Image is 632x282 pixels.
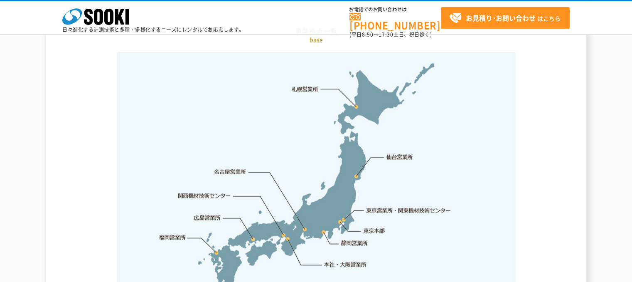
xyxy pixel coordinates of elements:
[323,260,367,269] a: 本社・大阪営業所
[366,206,452,215] a: 東京営業所・関東機材技術センター
[386,153,413,161] a: 仙台営業所
[349,31,432,38] span: (平日 ～ 土日、祝日除く)
[62,27,244,32] p: 日々進化する計測技術と多種・多様化するニーズにレンタルでお応えします。
[159,233,186,242] a: 福岡営業所
[214,168,246,176] a: 名古屋営業所
[178,192,231,200] a: 関西機材技術センター
[349,13,441,30] a: [PHONE_NUMBER]
[349,7,441,12] span: お電話でのお問い合わせは
[466,13,536,23] strong: お見積り･お問い合わせ
[379,31,393,38] span: 17:30
[73,35,559,44] p: base
[194,213,221,222] a: 広島営業所
[292,85,319,93] a: 札幌営業所
[341,239,368,247] a: 静岡営業所
[441,7,570,29] a: お見積り･お問い合わせはこちら
[364,227,385,235] a: 東京本部
[362,31,374,38] span: 8:50
[449,12,561,25] span: はこちら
